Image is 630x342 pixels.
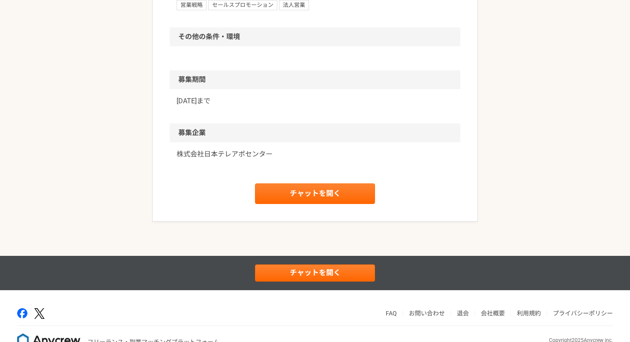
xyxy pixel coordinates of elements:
a: FAQ [386,310,397,317]
a: 退会 [457,310,469,317]
img: x-391a3a86.png [34,308,45,319]
a: 会社概要 [481,310,505,317]
a: 利用規約 [517,310,541,317]
a: 株式会社日本テレアポセンター [177,149,453,159]
img: facebook-2adfd474.png [17,308,27,318]
a: チャットを開く [255,264,375,282]
a: チャットを開く [255,183,375,204]
h2: 募集企業 [170,123,460,142]
h2: その他の条件・環境 [170,27,460,46]
a: お問い合わせ [409,310,445,317]
a: プライバシーポリシー [553,310,613,317]
p: [DATE]まで [177,96,453,106]
h2: 募集期間 [170,70,460,89]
